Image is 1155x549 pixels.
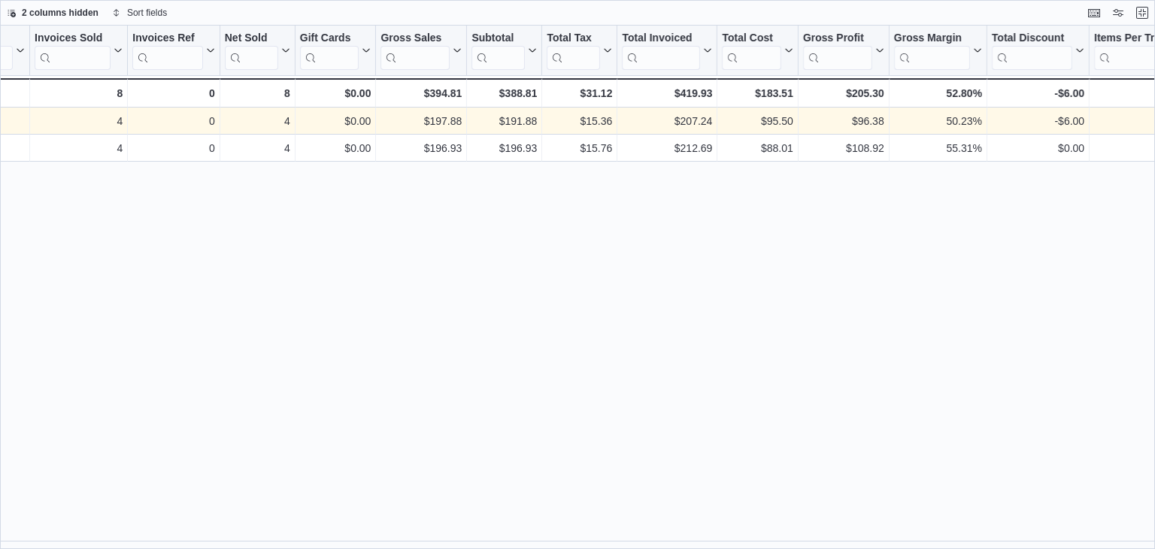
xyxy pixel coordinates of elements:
div: Gross Margin [894,32,970,70]
div: Gross Profit [803,32,872,70]
div: 50.23% [894,112,982,130]
div: $196.93 [471,139,537,157]
div: Net Sold [225,32,278,46]
button: Total Invoiced [622,32,712,70]
div: Gift Cards [300,32,359,46]
div: $0.00 [992,139,1084,157]
div: $419.93 [622,84,712,102]
div: 55.31% [894,139,982,157]
div: Invoices Ref [132,32,202,46]
button: Gross Profit [803,32,884,70]
div: 4 [225,112,290,130]
div: $205.30 [803,84,884,102]
button: Total Discount [992,32,1084,70]
div: $108.92 [803,139,884,157]
div: 0 [132,139,214,157]
div: $95.50 [722,112,793,130]
button: Net Sold [225,32,290,70]
div: $31.12 [547,84,612,102]
button: Gross Margin [894,32,982,70]
div: Total Cost [722,32,781,70]
div: Total Invoiced [622,32,700,46]
div: Gross Profit [803,32,872,46]
div: 8 [225,84,290,102]
div: $0.00 [300,139,371,157]
button: 2 columns hidden [1,4,105,22]
div: $191.88 [471,112,537,130]
button: Sort fields [106,4,173,22]
span: Sort fields [127,7,167,19]
button: Subtotal [471,32,537,70]
div: $15.76 [547,139,612,157]
button: Invoices Ref [132,32,214,70]
button: Keyboard shortcuts [1085,4,1103,22]
div: Invoices Ref [132,32,202,70]
div: Total Discount [992,32,1072,46]
div: Total Cost [722,32,781,46]
button: Total Cost [722,32,793,70]
button: Gift Cards [300,32,371,70]
div: $0.00 [300,84,371,102]
div: $196.93 [380,139,462,157]
button: Total Tax [547,32,612,70]
div: Gross Sales [380,32,450,70]
div: $0.00 [300,112,371,130]
button: Display options [1109,4,1127,22]
div: $388.81 [471,84,537,102]
button: Invoices Sold [35,32,123,70]
div: Total Invoiced [622,32,700,70]
span: 2 columns hidden [22,7,99,19]
div: Gross Sales [380,32,450,46]
div: 0 [132,84,214,102]
div: 4 [35,112,123,130]
div: Total Discount [992,32,1072,70]
div: 52.80% [894,84,982,102]
div: $207.24 [622,112,712,130]
div: 8 [35,84,123,102]
div: -$6.00 [992,84,1084,102]
div: Total Tax [547,32,600,46]
div: 4 [225,139,290,157]
div: $197.88 [380,112,462,130]
div: Invoices Sold [35,32,111,46]
div: Subtotal [471,32,525,46]
div: Total Tax [547,32,600,70]
div: $183.51 [722,84,793,102]
div: $394.81 [380,84,462,102]
div: $88.01 [722,139,793,157]
div: Subtotal [471,32,525,70]
button: Gross Sales [380,32,462,70]
div: Gift Card Sales [300,32,359,70]
button: Exit fullscreen [1133,4,1151,22]
div: Invoices Sold [35,32,111,70]
div: $15.36 [547,112,612,130]
div: Net Sold [225,32,278,70]
div: Gross Margin [894,32,970,46]
div: 0 [132,112,214,130]
div: 4 [35,139,123,157]
div: -$6.00 [992,112,1084,130]
div: $96.38 [803,112,884,130]
div: $212.69 [622,139,712,157]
